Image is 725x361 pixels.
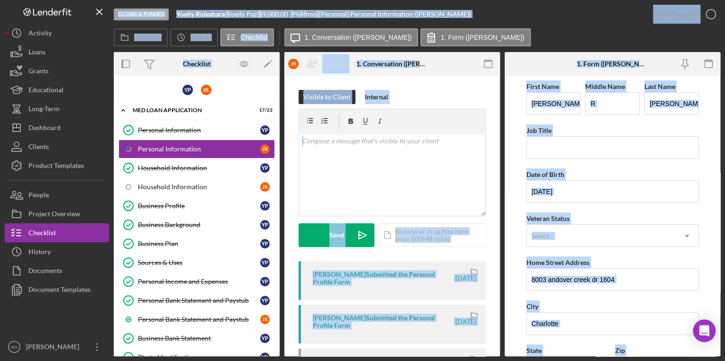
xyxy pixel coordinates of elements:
div: Y P [260,125,270,135]
button: Project Overview [5,204,109,223]
div: J K [260,144,270,154]
div: Checklist [28,223,56,245]
div: Visible to Client [303,90,351,104]
label: Zip [615,346,625,354]
div: 48 mo [300,10,317,18]
button: Grants [5,62,109,80]
div: Reassign [322,54,348,73]
div: Document Templates [28,280,91,301]
div: Y P [182,85,193,95]
div: Educational [28,80,63,102]
button: Visible to Client [299,90,355,104]
div: [PERSON_NAME] Submitted the Personal Profile Form [313,271,454,286]
button: History [5,242,109,261]
a: Business ProfileYP [118,196,275,215]
div: Photo Identification [138,353,260,361]
a: Sources & UsesYP [118,253,275,272]
button: Long-Term [5,99,109,118]
div: Long-Term [28,99,60,121]
div: | [Personal] Personal Information ([PERSON_NAME]) [317,10,471,18]
div: J K [288,59,299,69]
div: $9,000.00 [259,10,291,18]
div: Yoelly Paz | [227,10,259,18]
a: Household InformationJK [118,177,275,196]
div: Personal Bank Statement and Paystub [138,316,260,323]
div: Personal Bank Statement and Paystub [138,297,260,304]
button: Checklist [5,223,109,242]
div: Send [329,223,344,247]
div: Personal Information [138,145,260,153]
label: Last Name [644,82,675,90]
div: Documents [28,261,62,282]
button: Educational [5,80,109,99]
div: Y P [260,296,270,305]
div: [PERSON_NAME] Submitted the Personal Profile Form [313,314,454,329]
div: Grants [28,62,48,83]
button: Send [299,223,374,247]
label: Checklist [241,34,268,41]
div: Y P [260,239,270,248]
button: Activity [170,28,217,46]
button: Dashboard [5,118,109,137]
a: Business PlanYP [118,234,275,253]
div: Loans [28,43,45,64]
div: J K [260,182,270,192]
div: Project Overview [28,204,80,226]
div: Internal [365,90,388,104]
button: Clients [5,137,109,156]
button: Internal [360,90,393,104]
button: Checklist [220,28,274,46]
div: MED Loan Application [133,107,249,113]
div: Y P [260,258,270,267]
div: Business Background [138,221,260,229]
div: People [28,185,49,207]
div: 17 / 23 [255,107,272,113]
button: People [5,185,109,204]
div: Closed & Funded [114,9,169,20]
button: Product Templates [5,156,109,175]
div: [PERSON_NAME] [24,337,85,359]
div: | [176,10,227,18]
div: Mark Complete [653,5,699,24]
button: Documents [5,261,109,280]
button: Mark Complete [643,5,720,24]
button: Activity [5,24,109,43]
button: Loans [5,43,109,62]
div: 9 % [291,10,300,18]
button: JKReassign [283,54,357,73]
time: 2025-08-05 21:25 [455,318,476,326]
div: Dashboard [28,118,61,140]
div: Product Templates [28,156,84,177]
a: Household InformationYP [118,158,275,177]
div: Business Profile [138,202,260,210]
label: Activity [190,34,211,41]
div: 1. Conversation ([PERSON_NAME]) [356,60,428,68]
time: 2025-08-05 21:26 [455,274,476,282]
a: Business BackgroundYP [118,215,275,234]
label: Job Title [526,126,552,134]
label: 1. Form ([PERSON_NAME]) [441,34,525,41]
label: Middle Name [585,82,625,90]
div: Business Bank Statement [138,335,260,342]
button: Document Templates [5,280,109,299]
label: Home Street Address [526,258,589,266]
div: Select... [532,232,553,240]
div: Y P [260,220,270,229]
div: Business Plan [138,240,260,247]
div: Household Information [138,183,260,191]
a: Personal InformationYP [118,121,275,140]
a: Personal InformationJK [118,140,275,158]
button: Overview [114,28,168,46]
text: NN [11,344,18,350]
div: 1. Form ([PERSON_NAME]) [577,60,649,68]
div: Checklist [183,60,210,68]
div: Y P [260,277,270,286]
